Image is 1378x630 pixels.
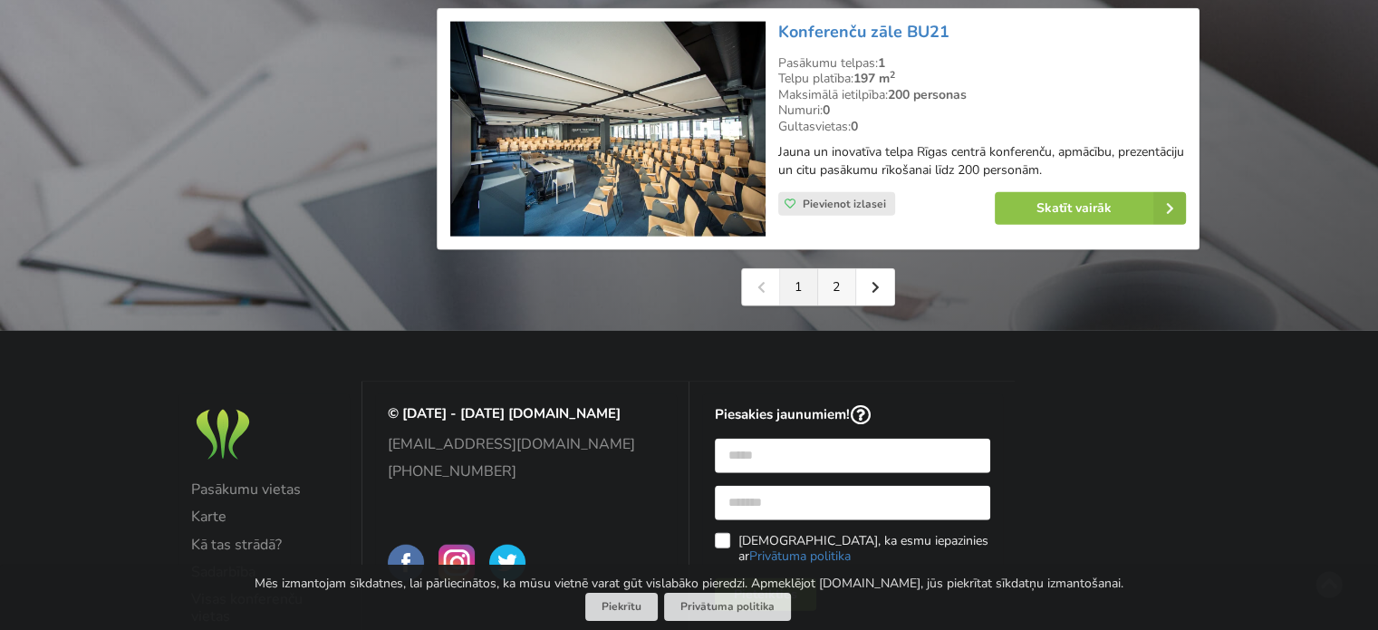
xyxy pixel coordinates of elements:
a: 1 [780,269,818,305]
a: Kā tas strādā? [191,537,337,553]
a: [EMAIL_ADDRESS][DOMAIN_NAME] [388,436,664,452]
strong: 197 m [853,70,895,87]
span: Pievienot izlasei [803,197,886,211]
a: 2 [818,269,856,305]
div: Gultasvietas: [778,119,1186,135]
label: [DEMOGRAPHIC_DATA], ka esmu iepazinies ar [715,533,991,564]
img: BalticMeetingRooms on Instagram [438,545,475,581]
a: Privātuma politika [748,548,850,565]
a: Sadarbība [191,564,337,580]
img: Konferenču zāle | Rīga | Konferenču zāle BU21 [450,22,765,237]
strong: 0 [851,118,858,135]
p: Jauna un inovatīva telpa Rīgas centrā konferenču, apmācību, prezentāciju un citu pasākumu rīkošan... [778,143,1186,179]
sup: 2 [890,68,895,82]
strong: 0 [823,102,830,119]
a: Konferenču zāle BU21 [778,21,949,43]
a: [PHONE_NUMBER] [388,463,664,480]
strong: 1 [878,54,885,72]
div: Pasākumu telpas: [778,55,1186,72]
button: Piekrītu [585,593,658,621]
div: Numuri: [778,102,1186,119]
strong: 200 personas [888,86,967,103]
a: Skatīt vairāk [995,192,1186,225]
img: Baltic Meeting Rooms [191,405,255,464]
a: Privātuma politika [664,593,791,621]
a: Pasākumu vietas [191,481,337,498]
img: BalticMeetingRooms on Twitter [489,545,525,581]
div: Maksimālā ietilpība: [778,87,1186,103]
p: Piesakies jaunumiem! [715,405,991,426]
a: Karte [191,509,337,525]
p: © [DATE] - [DATE] [DOMAIN_NAME] [388,405,664,422]
div: Telpu platība: [778,71,1186,87]
img: BalticMeetingRooms on Facebook [388,545,424,581]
